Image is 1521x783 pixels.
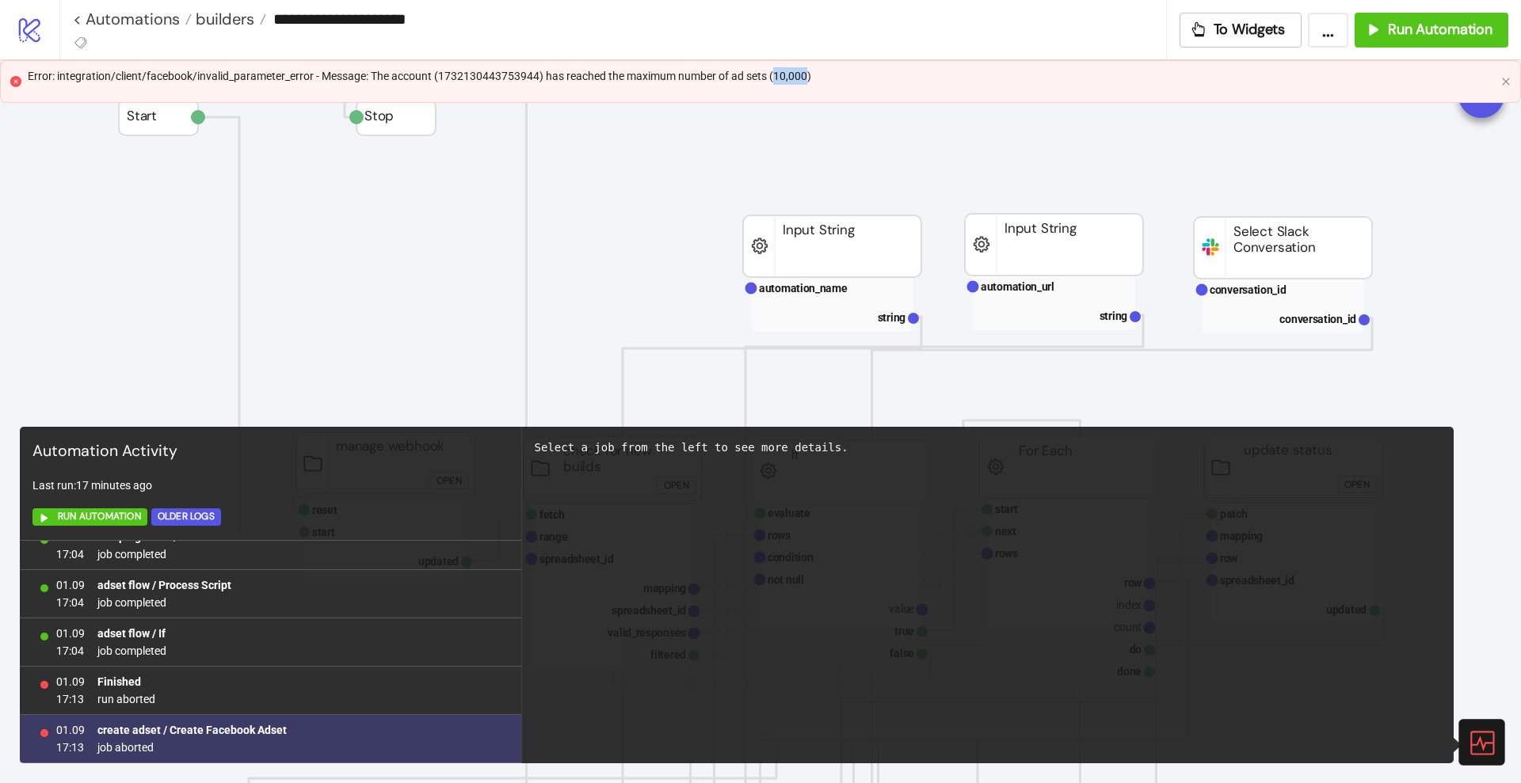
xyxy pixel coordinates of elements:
[56,739,85,756] span: 17:13
[97,675,141,688] b: Finished
[1279,313,1356,325] text: conversation_id
[97,627,166,640] b: adset flow / If
[158,507,215,526] div: Older Logs
[26,433,515,470] div: Automation Activity
[73,11,192,27] a: < Automations
[1180,13,1302,48] button: To Widgets
[56,625,85,642] span: 01.09
[56,594,85,611] span: 17:04
[192,9,254,29] span: builders
[192,11,266,27] a: builders
[97,724,287,736] b: create adset / Create Facebook Adset
[97,739,287,756] span: job aborted
[1210,283,1287,296] text: conversation_id
[981,280,1054,293] text: automation_url
[10,76,21,87] span: close-circle
[1501,77,1511,87] button: close
[97,642,166,659] span: job completed
[97,690,155,708] span: run aborted
[56,642,85,659] span: 17:04
[535,439,1442,456] div: Select a job from the left to see more details.
[1355,13,1508,48] button: Run Automation
[56,576,85,594] span: 01.09
[26,470,515,500] div: Last run: 17 minutes ago
[97,579,231,591] b: adset flow / Process Script
[1501,77,1511,86] span: close
[58,507,141,526] span: Run Automation
[1388,21,1492,39] span: Run Automation
[759,282,848,295] text: automation_name
[1100,310,1128,322] text: string
[878,311,906,324] text: string
[56,721,85,739] span: 01.09
[1308,13,1348,48] button: ...
[97,594,231,611] span: job completed
[151,508,221,526] button: Older Logs
[1214,21,1286,39] span: To Widgets
[56,690,85,708] span: 17:13
[28,67,1495,85] div: Error: integration/client/facebook/invalid_parameter_error - Message: The account (17321304437539...
[56,545,85,563] span: 17:04
[97,530,187,543] b: campaign flow / If
[97,545,187,563] span: job completed
[32,508,147,526] button: Run Automation
[56,673,85,690] span: 01.09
